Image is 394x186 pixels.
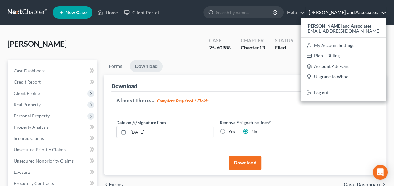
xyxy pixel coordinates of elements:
[116,97,374,104] h5: Almost There...
[9,167,97,178] a: Lawsuits
[307,28,380,34] span: [EMAIL_ADDRESS][DOMAIN_NAME]
[14,147,66,152] span: Unsecured Priority Claims
[241,37,265,44] div: Chapter
[373,165,388,180] div: Open Intercom Messenger
[14,79,41,85] span: Credit Report
[9,65,97,76] a: Case Dashboard
[301,87,386,98] a: Log out
[251,128,257,135] label: No
[111,82,137,90] div: Download
[275,37,293,44] div: Status
[14,113,50,118] span: Personal Property
[9,144,97,155] a: Unsecured Priority Claims
[209,44,231,51] div: 25-60988
[301,72,386,82] a: Upgrade to Whoa
[116,119,166,126] label: Date on /s/ signature lines
[241,44,265,51] div: Chapter
[14,136,44,141] span: Secured Claims
[14,102,41,107] span: Real Property
[209,37,231,44] div: Case
[9,155,97,167] a: Unsecured Nonpriority Claims
[121,7,162,18] a: Client Portal
[14,158,74,163] span: Unsecured Nonpriority Claims
[8,39,67,48] span: [PERSON_NAME]
[14,169,31,175] span: Lawsuits
[275,44,293,51] div: Filed
[104,60,127,72] a: Forms
[301,61,386,72] a: Account Add-Ons
[301,50,386,61] a: Plan + Billing
[220,119,317,126] label: Remove E-signature lines?
[9,76,97,88] a: Credit Report
[307,23,371,28] strong: [PERSON_NAME] and Associates
[284,7,305,18] a: Help
[14,124,49,130] span: Property Analysis
[14,68,46,73] span: Case Dashboard
[66,10,87,15] span: New Case
[9,121,97,133] a: Property Analysis
[14,181,54,186] span: Executory Contracts
[216,7,273,18] input: Search by name...
[306,7,386,18] a: [PERSON_NAME] and Associates
[229,156,261,170] button: Download
[301,40,386,51] a: My Account Settings
[14,90,40,96] span: Client Profile
[9,133,97,144] a: Secured Claims
[130,60,163,72] a: Download
[301,18,386,101] div: [PERSON_NAME] and Associates
[94,7,121,18] a: Home
[259,44,265,50] span: 13
[157,98,209,103] strong: Complete Required * Fields
[229,128,235,135] label: Yes
[128,126,213,138] input: MM/DD/YYYY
